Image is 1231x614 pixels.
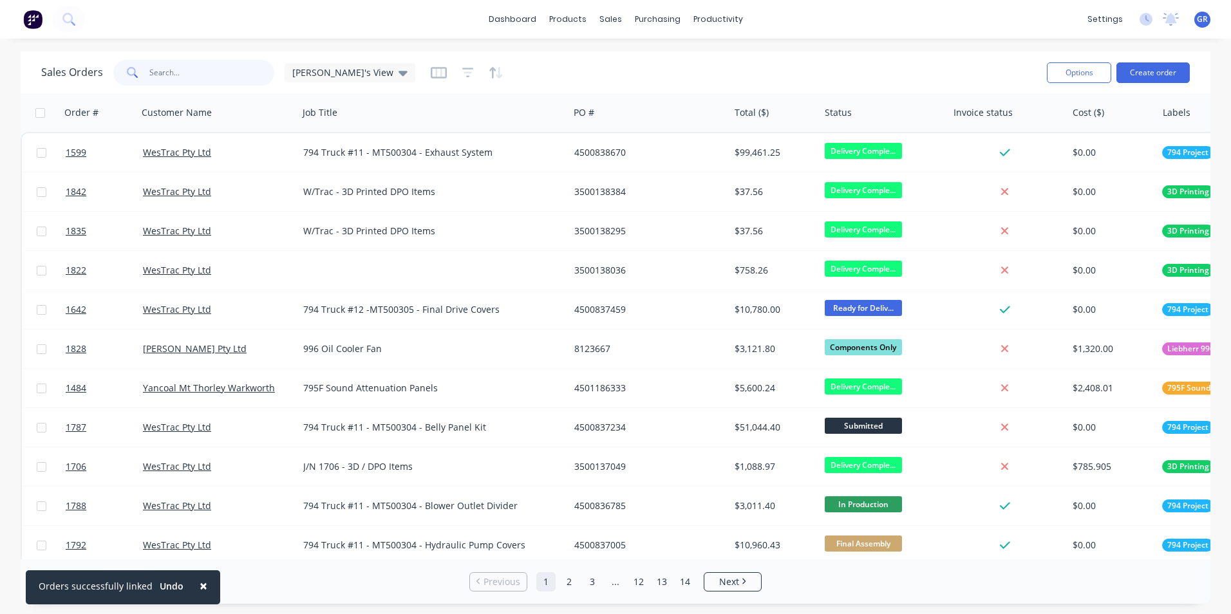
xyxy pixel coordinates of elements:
span: Final Assembly [825,535,902,552]
div: $0.00 [1073,303,1149,316]
button: Options [1047,62,1111,83]
a: Previous page [470,575,527,588]
div: $0.00 [1073,225,1149,237]
h1: Sales Orders [41,66,103,79]
div: purchasing [628,10,687,29]
a: dashboard [482,10,543,29]
a: WesTrac Pty Ltd [143,499,211,512]
button: Undo [153,577,191,596]
div: $0.00 [1073,421,1149,434]
span: Submitted [825,418,902,434]
div: $0.00 [1073,264,1149,277]
div: PO # [574,106,594,119]
div: 795F Sound Attenuation Panels [303,382,550,395]
div: 794 Truck #12 -MT500305 - Final Drive Covers [303,303,550,316]
span: × [200,577,207,595]
a: Page 1 is your current page [536,572,556,591]
span: Ready for Deliv... [825,300,902,316]
a: WesTrac Pty Ltd [143,460,211,472]
img: Factory [23,10,42,29]
a: Page 12 [629,572,648,591]
div: 3500138384 [574,185,717,198]
span: 1599 [66,146,86,159]
div: 4500838670 [574,146,717,159]
span: 3D Printing [1167,460,1209,473]
a: 1787 [66,408,143,447]
div: $0.00 [1073,499,1149,512]
span: 794 Project [1167,303,1208,316]
div: $10,780.00 [735,303,811,316]
span: 1792 [66,539,86,552]
a: WesTrac Pty Ltd [143,146,211,158]
span: Delivery Comple... [825,378,902,395]
span: 1484 [66,382,86,395]
div: $37.56 [735,185,811,198]
span: Liebherr 996 [1167,342,1214,355]
a: WesTrac Pty Ltd [143,303,211,315]
a: 1484 [66,369,143,407]
span: Next [719,575,739,588]
span: 1787 [66,421,86,434]
div: $3,121.80 [735,342,811,355]
div: $2,408.01 [1073,382,1149,395]
a: Yancoal Mt Thorley Warkworth [143,382,275,394]
div: $0.00 [1073,539,1149,552]
span: Delivery Comple... [825,261,902,277]
div: 996 Oil Cooler Fan [303,342,550,355]
div: 4500836785 [574,499,717,512]
span: [PERSON_NAME]'s View [292,66,393,79]
ul: Pagination [464,572,767,591]
a: Jump forward [606,572,625,591]
button: 3D Printing [1162,225,1214,237]
div: Customer Name [142,106,212,119]
div: Invoice status [954,106,1013,119]
span: GR [1197,14,1208,25]
div: sales [593,10,628,29]
a: WesTrac Pty Ltd [143,421,211,433]
button: 794 Project [1162,421,1214,434]
span: 1788 [66,499,86,512]
div: 794 Truck #11 - MT500304 - Hydraulic Pump Covers [303,539,550,552]
a: 1788 [66,487,143,525]
div: 794 Truck #11 - MT500304 - Exhaust System [303,146,550,159]
span: Previous [484,575,520,588]
div: Cost ($) [1073,106,1104,119]
div: $99,461.25 [735,146,811,159]
div: 794 Truck #11 - MT500304 - Blower Outlet Divider [303,499,550,512]
a: Next page [704,575,761,588]
span: 3D Printing [1167,225,1209,237]
a: 1599 [66,133,143,172]
span: 794 Project [1167,539,1208,552]
span: 1835 [66,225,86,237]
span: 794 Project [1167,146,1208,159]
div: settings [1081,10,1129,29]
span: Delivery Comple... [825,457,902,473]
button: 794 Project [1162,499,1214,512]
span: 794 Project [1167,421,1208,434]
input: Search... [149,60,275,86]
div: $0.00 [1073,185,1149,198]
a: 1842 [66,172,143,211]
div: J/N 1706 - 3D / DPO Items [303,460,550,473]
span: Delivery Comple... [825,182,902,198]
span: 3D Printing [1167,185,1209,198]
div: Labels [1163,106,1190,119]
a: WesTrac Pty Ltd [143,185,211,198]
a: 1835 [66,212,143,250]
a: [PERSON_NAME] Pty Ltd [143,342,247,355]
div: 3500138295 [574,225,717,237]
a: Page 3 [583,572,602,591]
a: Page 2 [559,572,579,591]
span: 3D Printing [1167,264,1209,277]
button: 3D Printing [1162,185,1214,198]
a: 1822 [66,251,143,290]
div: $10,960.43 [735,539,811,552]
div: $3,011.40 [735,499,811,512]
div: $758.26 [735,264,811,277]
div: 3500138036 [574,264,717,277]
a: 1828 [66,330,143,368]
div: 4500837005 [574,539,717,552]
div: 794 Truck #11 - MT500304 - Belly Panel Kit [303,421,550,434]
div: 4500837459 [574,303,717,316]
div: $51,044.40 [735,421,811,434]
